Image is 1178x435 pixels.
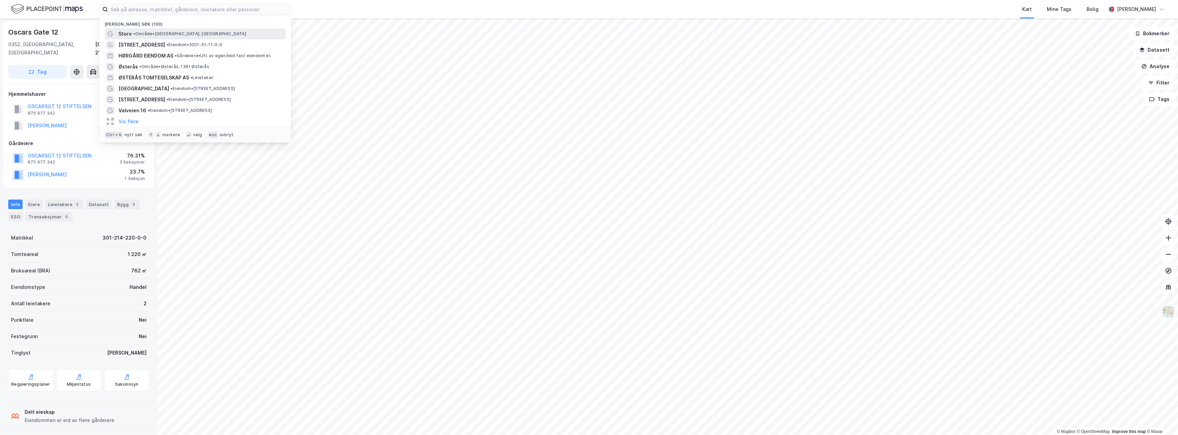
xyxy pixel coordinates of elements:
div: Oscars Gate 12 [8,27,60,38]
span: Valveien 16 [118,106,146,115]
div: Leietakere [45,200,83,209]
span: • [148,108,150,113]
span: Leietaker [190,75,213,80]
div: Bygg [114,200,140,209]
span: ØSTERÅS TOMTESELSKAP AS [118,74,189,82]
div: Tinglyst [11,349,30,357]
div: Nei [139,316,147,324]
a: Improve this map [1112,429,1146,434]
span: • [139,64,141,69]
div: Kontrollprogram for chat [1144,402,1178,435]
div: Kart [1022,5,1032,13]
span: Østerås [118,63,138,71]
div: 762 ㎡ [131,267,147,275]
span: • [166,42,168,47]
div: 5 [63,213,70,220]
div: Bruksareal (BRA) [11,267,50,275]
button: Tags [1143,92,1175,106]
div: 1 Seksjon [125,176,145,181]
button: Bokmerker [1129,27,1175,40]
span: HØRGÅRD EIENDOM AS [118,52,173,60]
div: Delt eieskap [25,408,114,416]
button: Filter [1142,76,1175,90]
div: Eiere [25,200,42,209]
div: Reguleringsplaner [11,382,50,387]
div: Tomteareal [11,250,38,258]
img: Z [1162,305,1175,318]
span: [GEOGRAPHIC_DATA] [118,85,169,93]
span: Eiendom • [STREET_ADDRESS] [148,108,212,113]
div: 1 220 ㎡ [128,250,147,258]
input: Søk på adresse, matrikkel, gårdeiere, leietakere eller personer [108,4,291,14]
img: logo.f888ab2527a4732fd821a326f86c7f29.svg [11,3,83,15]
span: • [133,31,135,36]
div: avbryt [220,132,234,138]
div: [GEOGRAPHIC_DATA], 214/220 [95,40,149,57]
div: 76.31% [120,152,145,160]
div: 875 977 342 [28,111,55,116]
button: Tag [8,65,67,79]
div: 875 977 342 [28,159,55,165]
div: 301-214-220-0-0 [102,234,147,242]
div: 2 [143,299,147,308]
span: • [175,53,177,58]
span: • [166,97,168,102]
span: Eiendom • [STREET_ADDRESS] [171,86,235,91]
div: esc [208,131,218,138]
span: • [171,86,173,91]
div: Punktleie [11,316,34,324]
span: Gårdeiere • Utl. av egen/leid fast eiendom el. [175,53,271,59]
div: Hjemmelshaver [9,90,149,98]
iframe: Chat Widget [1144,402,1178,435]
span: Område • [GEOGRAPHIC_DATA], [GEOGRAPHIC_DATA] [133,31,246,37]
div: [PERSON_NAME] søk (100) [99,16,291,28]
a: Mapbox [1057,429,1076,434]
div: 0352, [GEOGRAPHIC_DATA], [GEOGRAPHIC_DATA] [8,40,95,57]
div: Matrikkel [11,234,33,242]
div: velg [193,132,202,138]
a: OpenStreetMap [1077,429,1110,434]
div: [PERSON_NAME] [107,349,147,357]
div: Saksinnsyn [115,382,139,387]
span: Eiendom • [STREET_ADDRESS] [166,97,231,102]
div: Ctrl + k [105,131,123,138]
div: Festegrunn [11,332,38,341]
div: 2 [130,201,137,208]
div: [PERSON_NAME] [1117,5,1156,13]
div: 23.7% [125,168,145,176]
div: Antall leietakere [11,299,50,308]
span: Område • Østerås, 1361 Østerås [139,64,209,69]
div: Datasett [86,200,112,209]
button: Vis flere [118,117,139,126]
div: Bolig [1087,5,1099,13]
div: Transaksjoner [26,212,73,221]
div: nytt søk [125,132,143,138]
div: Gårdeiere [9,139,149,148]
div: 3 Seksjoner [120,159,145,165]
div: Handel [129,283,147,291]
div: Mine Tags [1047,5,1072,13]
span: Eiendom • 3201-51-11-0-0 [166,42,223,48]
div: Nei [139,332,147,341]
div: Miljøstatus [67,382,91,387]
div: 2 [74,201,80,208]
div: Eiendomstype [11,283,45,291]
span: Storo [118,30,132,38]
div: markere [162,132,180,138]
div: ESG [8,212,23,221]
div: Eiendommen er eid av flere gårdeiere [25,416,114,424]
span: [STREET_ADDRESS] [118,41,165,49]
div: Info [8,200,23,209]
span: • [190,75,192,80]
button: Datasett [1133,43,1175,57]
button: Analyse [1136,60,1175,73]
span: [STREET_ADDRESS] [118,95,165,104]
